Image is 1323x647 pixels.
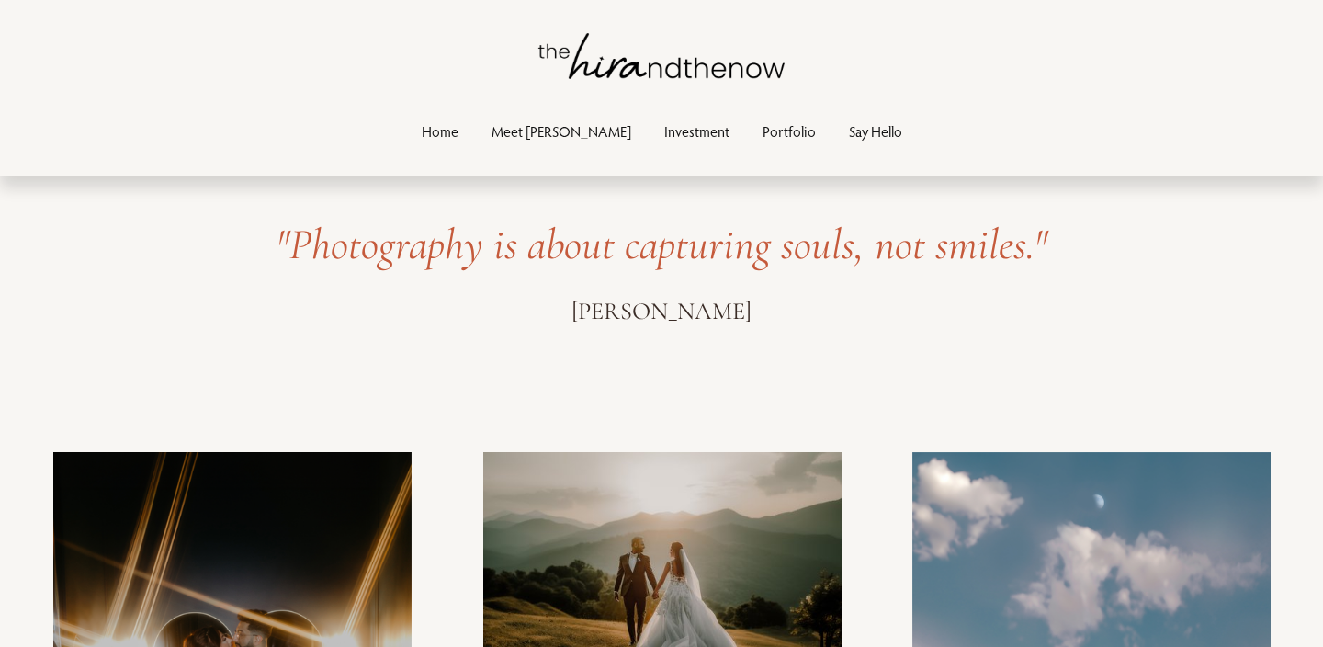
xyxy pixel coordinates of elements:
[492,119,631,143] a: Meet [PERSON_NAME]
[849,119,902,143] a: Say Hello
[276,218,1047,271] em: "Photography is about capturing souls, not smiles."
[664,119,729,143] a: Investment
[538,33,785,79] img: thehirandthenow
[571,297,752,326] span: [PERSON_NAME]
[763,119,816,143] a: Portfolio
[422,119,458,143] a: Home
